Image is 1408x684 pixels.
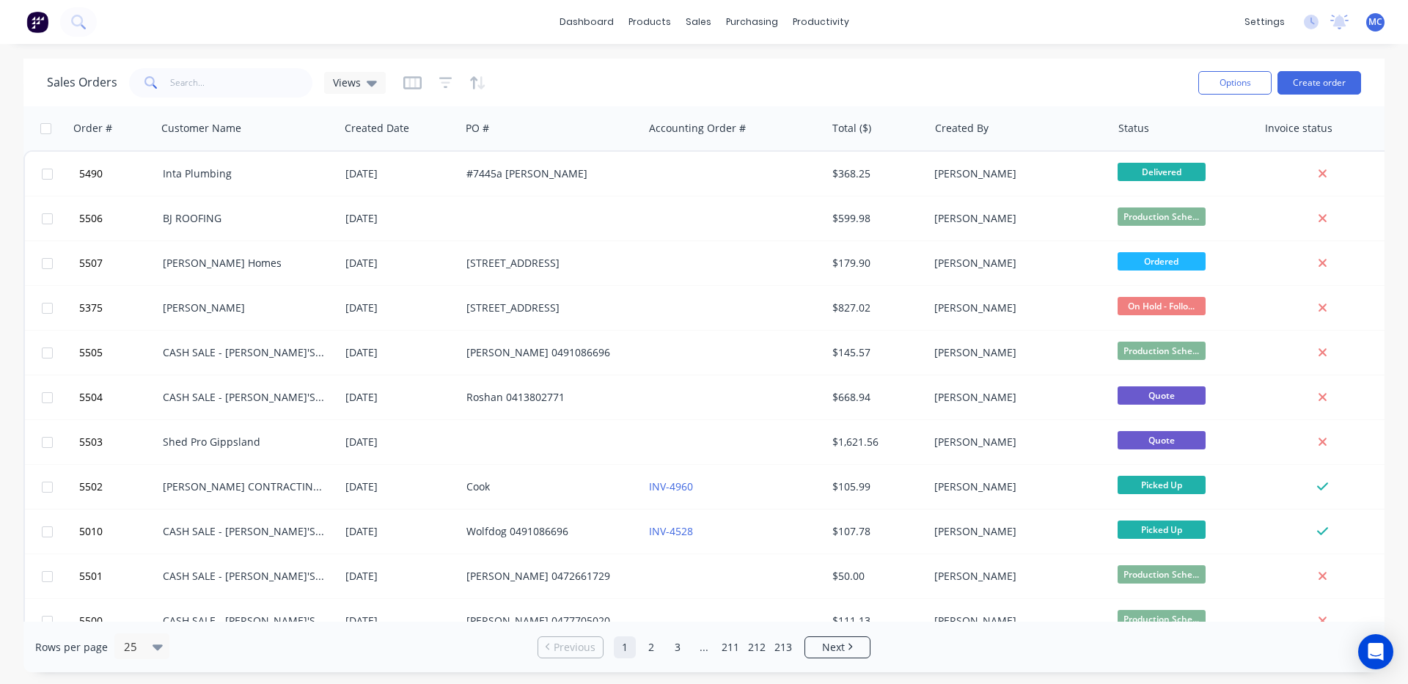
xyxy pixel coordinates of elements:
a: INV-4960 [649,479,693,493]
div: [DATE] [345,390,455,405]
button: 5503 [75,420,163,464]
div: productivity [785,11,857,33]
button: 5501 [75,554,163,598]
div: Open Intercom Messenger [1358,634,1393,669]
ul: Pagination [532,636,876,658]
div: $1,621.56 [832,435,918,449]
span: Picked Up [1118,521,1206,539]
button: Create order [1277,71,1361,95]
span: Quote [1118,386,1206,405]
div: Status [1118,121,1149,136]
a: dashboard [552,11,621,33]
div: [STREET_ADDRESS] [466,256,629,271]
div: settings [1237,11,1292,33]
span: MC [1368,15,1382,29]
span: Views [333,75,361,90]
div: Roshan 0413802771 [466,390,629,405]
span: 5505 [79,345,103,360]
div: [DATE] [345,345,455,360]
span: 5010 [79,524,103,539]
div: $107.78 [832,524,918,539]
div: [DATE] [345,301,455,315]
div: [PERSON_NAME] 0477705020 [466,614,629,628]
div: [PERSON_NAME] CONTRACTING PTY LTD [163,479,326,494]
span: Picked Up [1118,476,1206,494]
div: [PERSON_NAME] [934,614,1097,628]
div: [PERSON_NAME] Homes [163,256,326,271]
div: Wolfdog 0491086696 [466,524,629,539]
span: Next [822,640,845,655]
button: 5505 [75,331,163,375]
div: sales [678,11,719,33]
div: Order # [73,121,112,136]
span: 5507 [79,256,103,271]
span: 5504 [79,390,103,405]
input: Search... [170,68,313,98]
div: CASH SALE - [PERSON_NAME]'S ACCOUNT [163,345,326,360]
div: Invoice status [1265,121,1332,136]
span: 5506 [79,211,103,226]
div: [STREET_ADDRESS] [466,301,629,315]
div: CASH SALE - [PERSON_NAME]'S ACCOUNT [163,569,326,584]
div: $50.00 [832,569,918,584]
div: [PERSON_NAME] [934,301,1097,315]
div: [PERSON_NAME] [934,435,1097,449]
button: 5490 [75,152,163,196]
div: purchasing [719,11,785,33]
div: $368.25 [832,166,918,181]
div: [PERSON_NAME] [934,390,1097,405]
div: Shed Pro Gippsland [163,435,326,449]
div: $111.13 [832,614,918,628]
div: $668.94 [832,390,918,405]
div: [DATE] [345,166,455,181]
div: [PERSON_NAME] 0472661729 [466,569,629,584]
span: 5501 [79,569,103,584]
button: Options [1198,71,1272,95]
a: Page 213 [772,636,794,658]
div: $179.90 [832,256,918,271]
a: Page 211 [719,636,741,658]
button: 5506 [75,196,163,240]
span: 5503 [79,435,103,449]
button: 5507 [75,241,163,285]
div: [PERSON_NAME] [934,524,1097,539]
div: PO # [466,121,489,136]
div: CASH SALE - [PERSON_NAME]'S ACCOUNT [163,524,326,539]
div: [DATE] [345,211,455,226]
button: 5010 [75,510,163,554]
span: Production Sche... [1118,610,1206,628]
span: Production Sche... [1118,342,1206,360]
button: 5504 [75,375,163,419]
div: $827.02 [832,301,918,315]
span: On Hold - Follo... [1118,297,1206,315]
div: BJ ROOFING [163,211,326,226]
div: [PERSON_NAME] [934,256,1097,271]
div: [PERSON_NAME] [934,211,1097,226]
div: Customer Name [161,121,241,136]
button: 5500 [75,599,163,643]
div: Accounting Order # [649,121,746,136]
span: 5375 [79,301,103,315]
div: CASH SALE - [PERSON_NAME]'S ACCOUNT [163,390,326,405]
span: Ordered [1118,252,1206,271]
a: Previous page [538,640,603,655]
h1: Sales Orders [47,76,117,89]
div: $145.57 [832,345,918,360]
a: Page 2 [640,636,662,658]
div: [PERSON_NAME] [934,569,1097,584]
a: Page 3 [667,636,689,658]
div: [PERSON_NAME] [934,345,1097,360]
span: 5490 [79,166,103,181]
div: products [621,11,678,33]
span: 5500 [79,614,103,628]
span: Production Sche... [1118,565,1206,584]
div: [DATE] [345,435,455,449]
a: Next page [805,640,870,655]
button: 5375 [75,286,163,330]
div: $599.98 [832,211,918,226]
span: Rows per page [35,640,108,655]
div: [PERSON_NAME] [163,301,326,315]
div: [DATE] [345,569,455,584]
div: Created By [935,121,989,136]
div: [PERSON_NAME] 0491086696 [466,345,629,360]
